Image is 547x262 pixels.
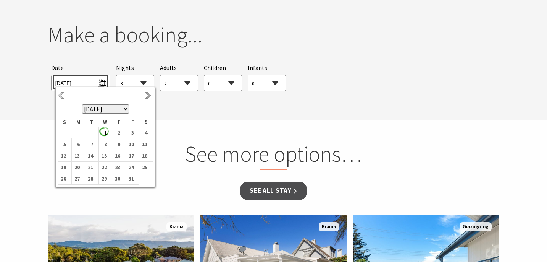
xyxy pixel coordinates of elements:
td: 19 [58,161,72,173]
b: 26 [58,174,68,184]
td: 1 [98,127,112,138]
td: 13 [71,150,85,161]
b: 13 [72,151,82,161]
td: 28 [85,173,99,184]
b: 23 [112,162,122,172]
td: 4 [139,127,153,138]
td: 25 [139,161,153,173]
b: 24 [126,162,136,172]
b: 12 [58,151,68,161]
td: 20 [71,161,85,173]
td: 18 [139,150,153,161]
td: 3 [126,127,139,138]
td: 10 [126,138,139,150]
td: 23 [112,161,126,173]
span: Gerringong [460,222,492,232]
b: 11 [139,139,149,149]
b: 18 [139,151,149,161]
span: [DATE] [55,77,106,87]
td: 14 [85,150,99,161]
div: Choose a number of nights [116,63,154,92]
td: 31 [126,173,139,184]
span: Nights [116,63,134,73]
td: 15 [98,150,112,161]
td: 5 [58,138,72,150]
b: 8 [99,139,109,149]
b: 2 [112,128,122,138]
h2: Make a booking... [48,21,500,48]
h2: See more options… [128,141,419,171]
td: 12 [58,150,72,161]
span: Kiama [166,222,187,232]
td: 11 [139,138,153,150]
td: 21 [85,161,99,173]
b: 19 [58,162,68,172]
b: 6 [72,139,82,149]
div: Please choose your desired arrival date [51,63,110,92]
b: 10 [126,139,136,149]
span: Children [204,64,226,72]
b: 29 [99,174,109,184]
td: 29 [98,173,112,184]
th: S [139,117,153,127]
th: T [85,117,99,127]
b: 9 [112,139,122,149]
a: See all Stay [240,182,307,200]
b: 14 [85,151,95,161]
b: 5 [58,139,68,149]
b: 16 [112,151,122,161]
td: 2 [112,127,126,138]
b: 22 [99,162,109,172]
b: 20 [72,162,82,172]
th: S [58,117,72,127]
b: 28 [85,174,95,184]
th: T [112,117,126,127]
td: 9 [112,138,126,150]
b: 31 [126,174,136,184]
td: 8 [98,138,112,150]
td: 7 [85,138,99,150]
b: 7 [85,139,95,149]
td: 30 [112,173,126,184]
td: 26 [58,173,72,184]
span: Adults [160,64,177,72]
th: F [126,117,139,127]
b: 3 [126,128,136,138]
b: 30 [112,174,122,184]
b: 17 [126,151,136,161]
b: 25 [139,162,149,172]
th: M [71,117,85,127]
th: W [98,117,112,127]
span: Date [51,64,64,72]
span: Infants [248,64,267,72]
td: 24 [126,161,139,173]
td: 17 [126,150,139,161]
b: 15 [99,151,109,161]
b: 21 [85,162,95,172]
td: 27 [71,173,85,184]
td: 16 [112,150,126,161]
td: 6 [71,138,85,150]
td: 22 [98,161,112,173]
b: 1 [99,128,109,138]
b: 27 [72,174,82,184]
b: 4 [139,128,149,138]
span: Kiama [319,222,339,232]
